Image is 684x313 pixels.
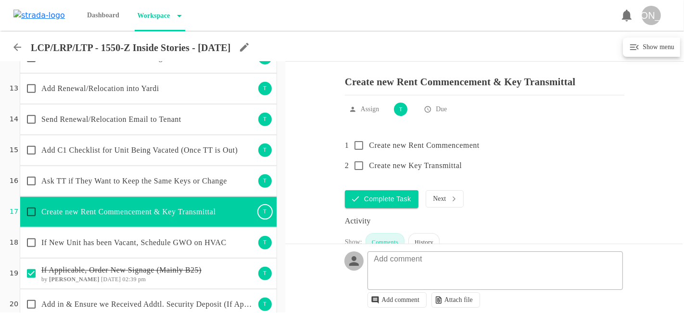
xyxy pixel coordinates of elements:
[369,140,479,151] p: Create new Rent Commencement
[257,112,273,127] div: T
[257,266,273,281] div: T
[257,297,273,312] div: T
[13,10,65,21] img: strada-logo
[444,296,473,304] p: Attach file
[135,6,170,26] p: Workspace
[10,176,18,186] p: 16
[433,195,446,203] p: Next
[345,237,362,250] div: Show:
[381,296,419,304] p: Add comment
[41,114,255,125] p: Send Renewal/Relocation Email to Tenant
[10,114,18,125] p: 14
[257,81,273,96] div: T
[41,144,255,156] p: Add C1 Checklist for Unit Being Vacated (Once TT is Out)
[408,233,440,250] div: History
[436,104,447,114] p: Due
[10,207,18,217] p: 17
[640,41,674,53] h6: Show menu
[369,160,462,171] p: Create new Key Transmittal
[10,299,18,310] p: 20
[369,253,427,265] p: Add comment
[638,2,665,29] button: [PERSON_NAME]
[49,276,100,283] b: [PERSON_NAME]
[41,237,255,248] p: If New Unit has been Vacant, Schedule GWO on HVAC
[41,175,255,187] p: Ask TT if They Want to Keep the Same Keys or Change
[642,6,661,25] div: [PERSON_NAME]
[366,233,405,250] div: Comments
[10,145,18,156] p: 15
[41,299,255,310] p: Add in & Ensure we Received Addtl. Security Deposit (If Applicable)
[345,160,349,171] p: 2
[41,264,255,276] p: If Applicable, Order New Signage (Mainly B25)
[257,173,273,189] div: T
[10,237,18,248] p: 18
[345,69,624,88] p: Create new Rent Commencement & Key Transmittal
[345,215,624,227] div: Activity
[257,143,273,158] div: T
[31,42,231,53] p: LCP/LRP/LTP - 1550-Z Inside Stories - [DATE]
[257,235,273,250] div: T
[41,276,255,283] h6: by [DATE] 02:39 pm
[345,190,419,208] button: Complete Task
[393,102,408,117] div: T
[10,268,18,279] p: 19
[41,206,255,218] p: Create new Rent Commencement & Key Transmittal
[10,83,18,94] p: 13
[41,83,255,94] p: Add Renewal/Relocation into Yardi
[257,204,273,220] div: T
[84,6,122,25] p: Dashboard
[361,104,379,114] p: Assign
[345,140,349,151] p: 1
